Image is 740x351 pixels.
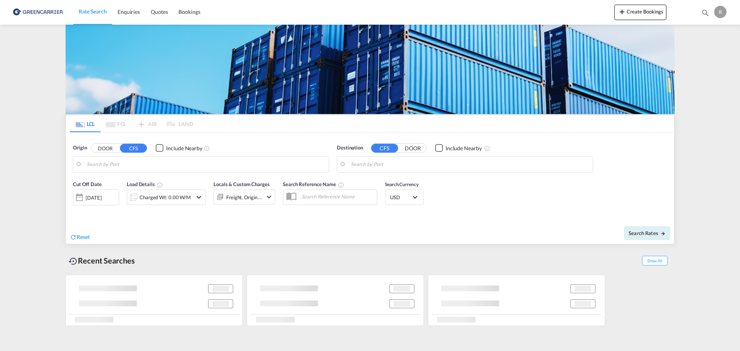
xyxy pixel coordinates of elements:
[77,233,90,240] span: Reset
[484,145,490,151] md-icon: Unchecked: Ignores neighbouring ports when fetching rates.Checked : Includes neighbouring ports w...
[70,115,101,132] md-tab-item: LCL
[70,115,193,132] md-pagination-wrapper: Use the left and right arrow keys to navigate between tabs
[264,192,274,202] md-icon: icon-chevron-down
[283,181,344,187] span: Search Reference Name
[399,144,426,153] button: DOOR
[70,233,77,240] md-icon: icon-refresh
[12,3,64,21] img: b0b18ec08afe11efb1d4932555f5f09d.png
[435,144,482,152] md-checkbox: Checkbox No Ink
[714,6,727,18] div: R
[204,145,210,151] md-icon: Unchecked: Ignores neighbouring ports when fetching rates.Checked : Includes neighbouring ports w...
[118,8,140,15] span: Enquiries
[157,182,163,188] md-icon: Chargeable Weight
[214,189,275,205] div: Freight Origin Destinationicon-chevron-down
[338,182,344,188] md-icon: Your search will be saved by the below given name
[140,192,191,203] div: Charged Wt: 0.00 W/M
[87,159,325,170] input: Search by Port
[385,181,419,187] span: Search Currency
[389,191,419,203] md-select: Select Currency: $ USDUnited States Dollar
[629,230,666,236] span: Search Rates
[701,8,710,17] md-icon: icon-magnify
[156,144,202,152] md-checkbox: Checkbox No Ink
[151,8,168,15] span: Quotes
[178,8,200,15] span: Bookings
[371,144,398,153] button: CFS
[617,7,627,16] md-icon: icon-plus 400-fg
[120,144,147,153] button: CFS
[701,8,710,20] div: icon-magnify
[73,181,102,187] span: Cut Off Date
[166,144,202,152] div: Include Nearby
[69,257,78,266] md-icon: icon-backup-restore
[79,8,107,15] span: Rate Search
[66,252,138,269] div: Recent Searches
[92,144,119,153] button: DOOR
[66,25,674,114] img: GreenCarrierFCL_LCL.png
[351,159,589,170] input: Search by Port
[73,189,119,205] div: [DATE]
[127,181,163,187] span: Load Details
[226,192,262,203] div: Freight Origin Destination
[298,191,377,202] input: Search Reference Name
[127,190,206,205] div: Charged Wt: 0.00 W/Micon-chevron-down
[86,194,101,201] div: [DATE]
[624,226,670,240] button: Search Ratesicon-arrow-right
[337,144,363,152] span: Destination
[70,233,90,242] div: icon-refreshReset
[642,256,668,265] span: Show All
[73,144,87,152] span: Origin
[614,5,666,20] button: icon-plus 400-fgCreate Bookings
[66,133,674,244] div: Origin DOOR CFS Checkbox No InkUnchecked: Ignores neighbouring ports when fetching rates.Checked ...
[214,181,270,187] span: Locals & Custom Charges
[660,231,666,236] md-icon: icon-arrow-right
[194,193,203,202] md-icon: icon-chevron-down
[390,194,412,201] span: USD
[73,205,79,215] md-datepicker: Select
[446,144,482,152] div: Include Nearby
